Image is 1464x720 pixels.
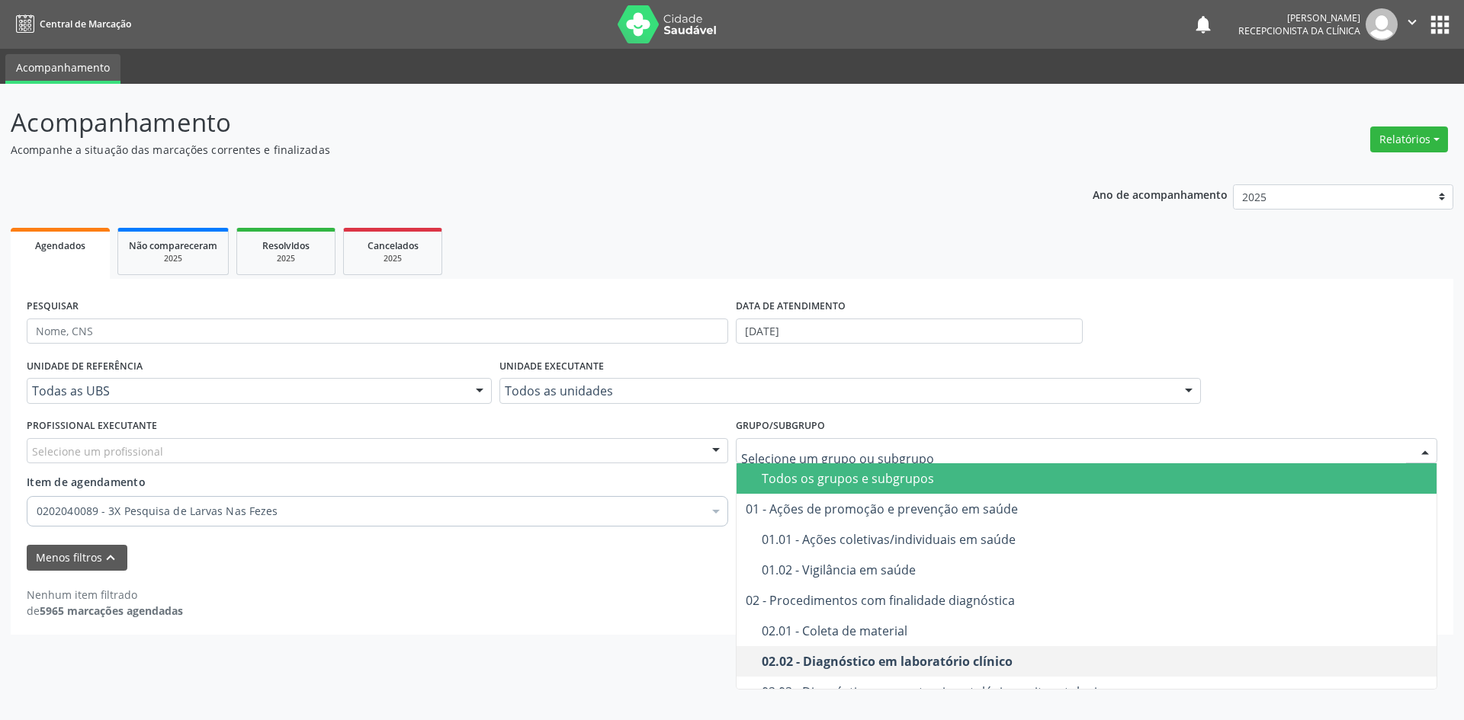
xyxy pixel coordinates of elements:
span: Recepcionista da clínica [1238,24,1360,37]
input: Selecione um grupo ou subgrupo [741,443,1406,474]
p: Acompanhe a situação das marcações correntes e finalizadas [11,142,1020,158]
div: 01.02 - Vigilância em saúde [762,564,1427,576]
i: keyboard_arrow_up [102,549,119,566]
div: [PERSON_NAME] [1238,11,1360,24]
input: Selecione um intervalo [736,318,1083,344]
input: Nome, CNS [27,318,728,344]
span: Selecione um profissional [32,443,163,459]
div: Todos os grupos e subgrupos [762,472,1427,485]
label: UNIDADE DE REFERÊNCIA [27,354,143,378]
div: 2025 [355,253,431,264]
div: 2025 [129,253,217,264]
p: Ano de acompanhamento [1093,184,1228,203]
span: Cancelados [368,239,419,252]
img: img [1366,8,1398,40]
div: 02.03 - Diagnóstico por anatomia patológica e citopatologia [762,686,1427,698]
a: Acompanhamento [5,54,120,84]
button:  [1398,8,1427,40]
button: Relatórios [1370,126,1448,152]
label: PESQUISAR [27,295,79,318]
i:  [1404,14,1421,30]
label: PROFISSIONAL EXECUTANTE [27,414,157,438]
div: 01 - Ações de promoção e prevenção em saúde [746,503,1427,515]
div: 2025 [248,253,324,264]
strong: 5965 marcações agendadas [40,603,183,618]
a: Central de Marcação [11,11,131,37]
div: de [27,603,183,619]
div: Nenhum item filtrado [27,587,183,603]
span: Resolvidos [262,239,310,252]
div: 02.01 - Coleta de material [762,625,1427,637]
span: Todas as UBS [32,383,461,398]
span: Agendados [35,239,85,252]
button: notifications [1193,14,1214,35]
span: Item de agendamento [27,475,146,489]
label: UNIDADE EXECUTANTE [499,354,604,378]
span: Central de Marcação [40,18,131,30]
button: apps [1427,11,1453,38]
span: 0202040089 - 3X Pesquisa de Larvas Nas Fezes [37,504,703,519]
span: Não compareceram [129,239,217,252]
label: Grupo/Subgrupo [736,414,825,438]
label: DATA DE ATENDIMENTO [736,295,846,318]
div: 02 - Procedimentos com finalidade diagnóstica [746,594,1427,606]
button: Menos filtroskeyboard_arrow_up [27,545,127,571]
p: Acompanhamento [11,104,1020,142]
span: Todos as unidades [505,383,1170,398]
div: 01.01 - Ações coletivas/individuais em saúde [762,533,1427,546]
div: 02.02 - Diagnóstico em laboratório clínico [762,655,1427,667]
